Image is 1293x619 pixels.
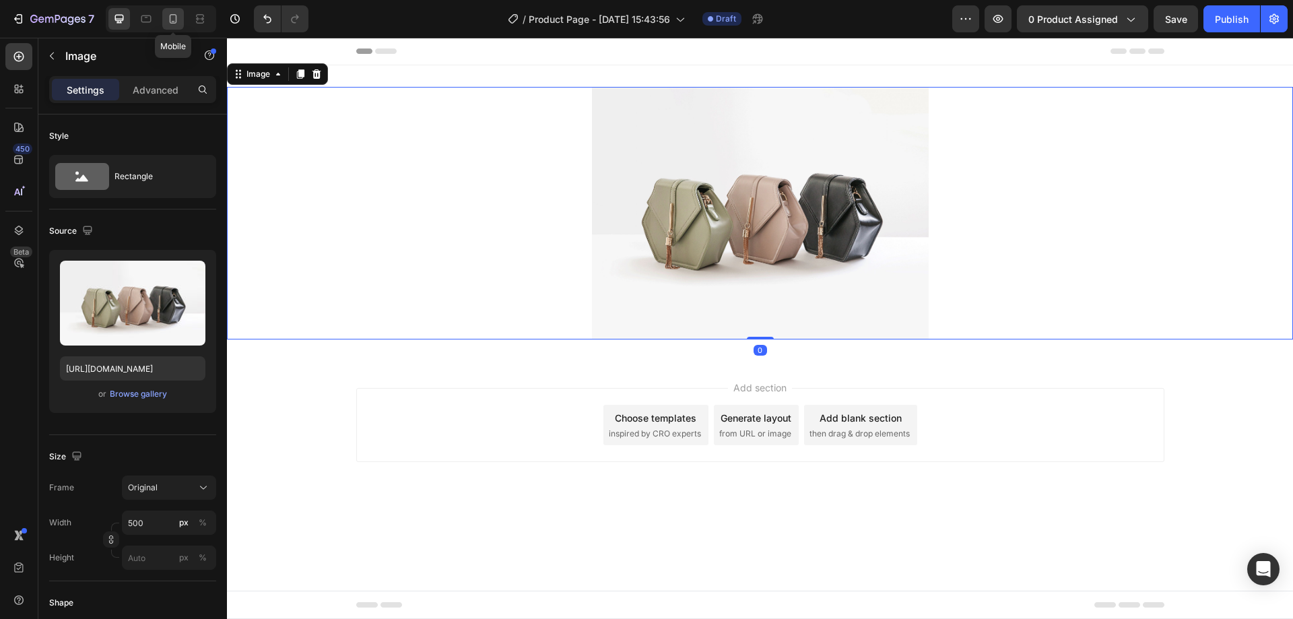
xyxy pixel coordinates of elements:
label: Frame [49,482,74,494]
span: 0 product assigned [1028,12,1118,26]
iframe: Design area [227,38,1293,619]
div: px [179,552,189,564]
span: from URL or image [492,390,564,402]
span: / [523,12,526,26]
label: Height [49,552,74,564]
div: Generate layout [494,373,564,387]
input: px% [122,546,216,570]
span: then drag & drop elements [583,390,683,402]
p: Settings [67,83,104,97]
div: Source [49,222,96,240]
div: Shape [49,597,73,609]
div: Rectangle [114,161,197,192]
div: Size [49,448,85,466]
button: 7 [5,5,100,32]
button: Save [1154,5,1198,32]
span: Original [128,482,158,494]
span: Add section [501,343,565,357]
button: % [176,515,192,531]
button: Original [122,476,216,500]
button: Publish [1203,5,1260,32]
img: preview-image [60,261,205,346]
span: inspired by CRO experts [382,390,474,402]
button: px [195,515,211,531]
button: px [195,550,211,566]
div: 450 [13,143,32,154]
div: Add blank section [593,373,675,387]
input: px% [122,511,216,535]
p: 7 [88,11,94,27]
div: Publish [1215,12,1249,26]
div: Open Intercom Messenger [1247,553,1280,585]
p: Advanced [133,83,178,97]
div: Browse gallery [110,388,167,400]
div: 0 [527,307,540,318]
span: Product Page - [DATE] 15:43:56 [529,12,670,26]
div: Image [17,30,46,42]
img: image_demo.jpg [365,49,702,302]
div: Choose templates [388,373,469,387]
span: or [98,386,106,402]
span: Draft [716,13,736,25]
p: Image [65,48,180,64]
button: Browse gallery [109,387,168,401]
label: Width [49,517,71,529]
div: Undo/Redo [254,5,308,32]
div: Style [49,130,69,142]
div: % [199,552,207,564]
button: % [176,550,192,566]
span: Save [1165,13,1187,25]
div: px [179,517,189,529]
div: Beta [10,247,32,257]
div: % [199,517,207,529]
input: https://example.com/image.jpg [60,356,205,381]
button: 0 product assigned [1017,5,1148,32]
